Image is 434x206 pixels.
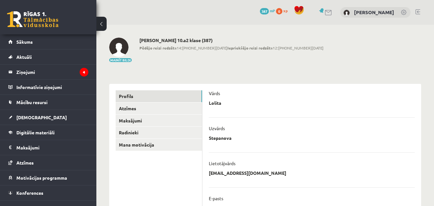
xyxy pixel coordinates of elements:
[16,65,88,79] legend: Ziņojumi
[116,139,202,151] a: Mana motivācija
[16,190,43,196] span: Konferences
[116,90,202,102] a: Profils
[209,100,221,106] p: Lolita
[7,11,58,27] a: Rīgas 1. Tālmācības vidusskola
[354,9,394,15] a: [PERSON_NAME]
[209,195,223,201] p: E-pasts
[276,8,282,14] span: 0
[139,45,177,50] b: Pēdējo reizi redzēts
[260,8,269,14] span: 387
[8,34,88,49] a: Sākums
[209,135,232,141] p: Stepanova
[270,8,275,13] span: mP
[8,65,88,79] a: Ziņojumi4
[276,8,291,13] a: 0 xp
[116,127,202,139] a: Radinieki
[283,8,288,13] span: xp
[16,130,55,135] span: Digitālie materiāli
[16,160,34,166] span: Atzīmes
[139,38,323,43] h2: [PERSON_NAME] 10.a2 klase (387)
[16,175,67,181] span: Motivācijas programma
[8,80,88,94] a: Informatīvie ziņojumi
[209,125,225,131] p: Uzvārds
[8,95,88,110] a: Mācību resursi
[16,54,32,60] span: Aktuāli
[8,155,88,170] a: Atzīmes
[209,170,286,176] p: [EMAIL_ADDRESS][DOMAIN_NAME]
[8,185,88,200] a: Konferences
[116,115,202,127] a: Maksājumi
[209,160,235,166] p: Lietotājvārds
[80,68,88,76] i: 4
[260,8,275,13] a: 387 mP
[209,90,220,96] p: Vārds
[343,10,350,16] img: Lolita Stepanova
[227,45,273,50] b: Iepriekšējo reizi redzēts
[16,99,48,105] span: Mācību resursi
[8,170,88,185] a: Motivācijas programma
[16,140,88,155] legend: Maksājumi
[8,49,88,64] a: Aktuāli
[116,103,202,114] a: Atzīmes
[139,45,323,51] span: 14:[PHONE_NUMBER][DATE] 12:[PHONE_NUMBER][DATE]
[16,80,88,94] legend: Informatīvie ziņojumi
[109,58,132,62] button: Mainīt bildi
[16,114,67,120] span: [DEMOGRAPHIC_DATA]
[16,39,33,45] span: Sākums
[8,110,88,125] a: [DEMOGRAPHIC_DATA]
[109,38,128,57] img: Lolita Stepanova
[8,140,88,155] a: Maksājumi
[8,125,88,140] a: Digitālie materiāli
